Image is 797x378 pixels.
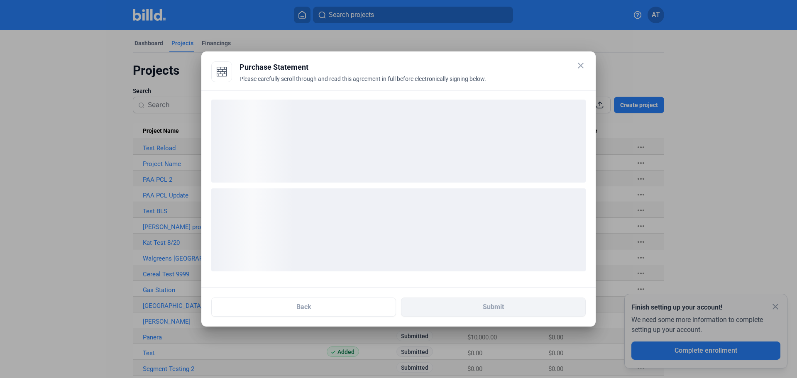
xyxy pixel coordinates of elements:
[240,61,586,73] div: Purchase Statement
[211,188,586,271] div: loading
[401,298,586,317] button: Submit
[576,61,586,71] mat-icon: close
[211,100,586,183] div: loading
[211,298,396,317] button: Back
[240,75,586,93] div: Please carefully scroll through and read this agreement in full before electronically signing below.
